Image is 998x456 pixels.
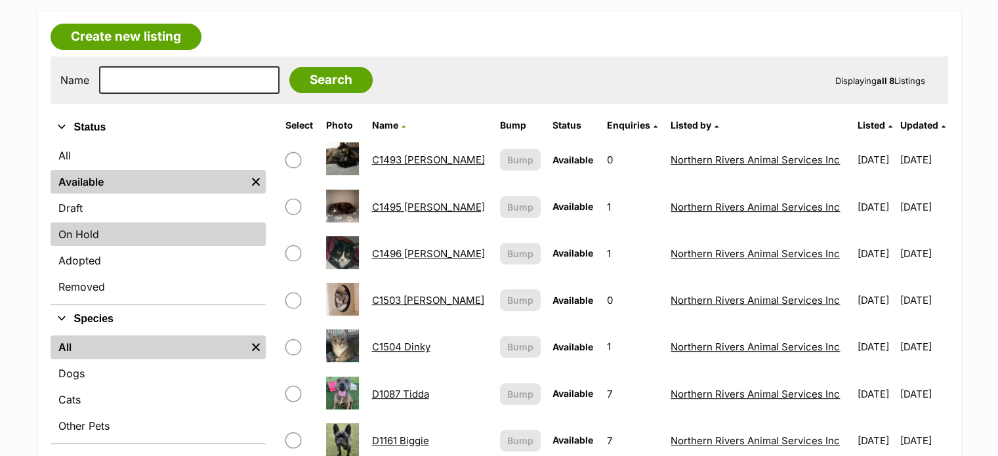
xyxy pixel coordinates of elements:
[51,310,266,327] button: Species
[552,247,593,259] span: Available
[671,201,840,213] a: Northern Rivers Animal Services Inc
[671,341,840,353] a: Northern Rivers Animal Services Inc
[51,414,266,438] a: Other Pets
[280,115,320,136] th: Select
[552,434,593,446] span: Available
[552,341,593,352] span: Available
[671,294,840,306] a: Northern Rivers Animal Services Inc
[552,295,593,306] span: Available
[900,231,946,276] td: [DATE]
[371,388,428,400] a: D1087 Tidda
[51,249,266,272] a: Adopted
[852,231,898,276] td: [DATE]
[371,247,484,260] a: C1496 [PERSON_NAME]
[602,231,665,276] td: 1
[852,371,898,417] td: [DATE]
[51,196,266,220] a: Draft
[371,154,484,166] a: C1493 [PERSON_NAME]
[507,293,533,307] span: Bump
[500,383,541,405] button: Bump
[51,335,246,359] a: All
[671,154,840,166] a: Northern Rivers Animal Services Inc
[507,387,533,401] span: Bump
[547,115,600,136] th: Status
[246,170,266,194] a: Remove filter
[371,294,484,306] a: C1503 [PERSON_NAME]
[852,137,898,182] td: [DATE]
[877,75,894,86] strong: all 8
[900,119,945,131] a: Updated
[552,388,593,399] span: Available
[671,434,840,447] a: Northern Rivers Animal Services Inc
[500,149,541,171] button: Bump
[900,371,946,417] td: [DATE]
[602,324,665,369] td: 1
[671,119,711,131] span: Listed by
[857,119,892,131] a: Listed
[500,336,541,358] button: Bump
[507,340,533,354] span: Bump
[371,434,428,447] a: D1161 Biggie
[835,75,925,86] span: Displaying Listings
[857,119,884,131] span: Listed
[500,430,541,451] button: Bump
[671,247,840,260] a: Northern Rivers Animal Services Inc
[371,119,405,131] a: Name
[671,119,718,131] a: Listed by
[900,119,938,131] span: Updated
[852,184,898,230] td: [DATE]
[51,24,201,50] a: Create new listing
[900,184,946,230] td: [DATE]
[500,243,541,264] button: Bump
[552,201,593,212] span: Available
[507,247,533,260] span: Bump
[671,388,840,400] a: Northern Rivers Animal Services Inc
[51,170,246,194] a: Available
[60,74,89,86] label: Name
[371,341,430,353] a: C1504 Dinky
[602,371,665,417] td: 7
[607,119,657,131] a: Enquiries
[371,201,484,213] a: C1495 [PERSON_NAME]
[900,137,946,182] td: [DATE]
[852,278,898,323] td: [DATE]
[900,278,946,323] td: [DATE]
[900,324,946,369] td: [DATE]
[51,119,266,136] button: Status
[321,115,365,136] th: Photo
[51,362,266,385] a: Dogs
[51,333,266,443] div: Species
[507,200,533,214] span: Bump
[51,141,266,304] div: Status
[51,222,266,246] a: On Hold
[607,119,650,131] span: translation missing: en.admin.listings.index.attributes.enquiries
[51,275,266,299] a: Removed
[507,153,533,167] span: Bump
[602,137,665,182] td: 0
[552,154,593,165] span: Available
[371,119,398,131] span: Name
[289,67,373,93] input: Search
[246,335,266,359] a: Remove filter
[495,115,546,136] th: Bump
[852,324,898,369] td: [DATE]
[500,196,541,218] button: Bump
[602,184,665,230] td: 1
[507,434,533,447] span: Bump
[500,289,541,311] button: Bump
[602,278,665,323] td: 0
[51,144,266,167] a: All
[51,388,266,411] a: Cats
